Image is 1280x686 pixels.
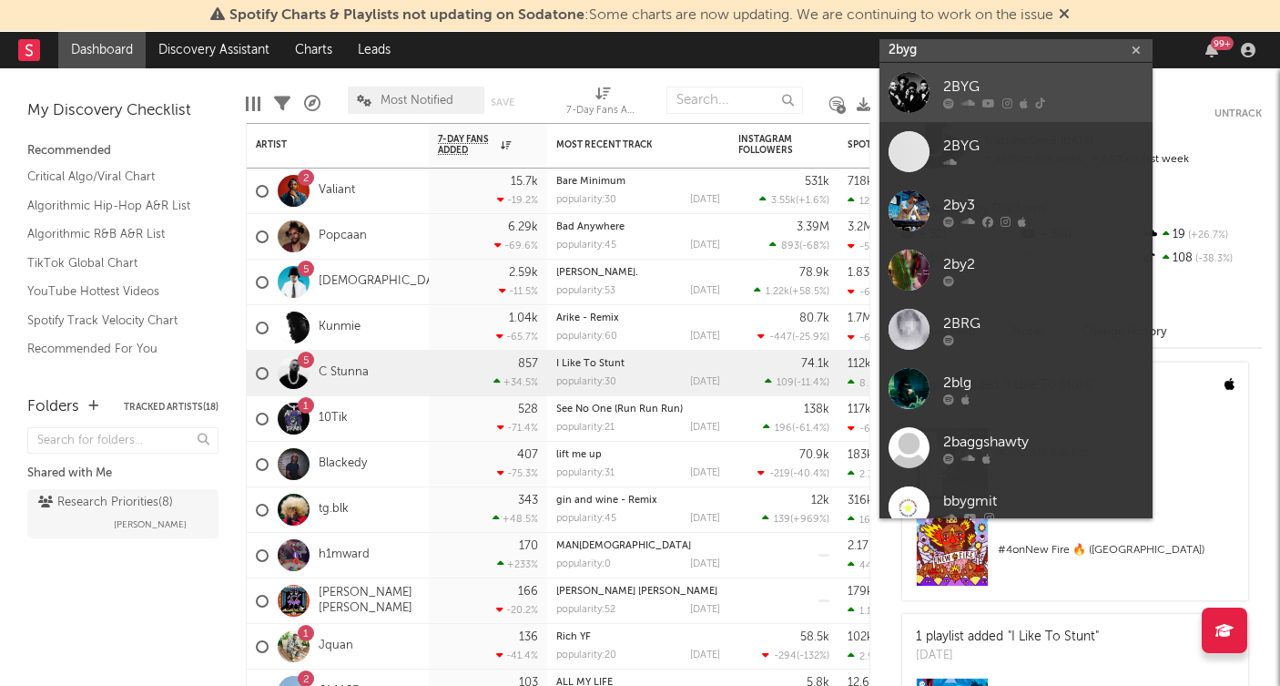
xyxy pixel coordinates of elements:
[556,514,616,524] div: popularity: 45
[556,377,616,387] div: popularity: 30
[943,490,1143,512] div: bbygmit
[1141,247,1262,271] div: 108
[556,195,616,205] div: popularity: 30
[319,274,454,290] a: [DEMOGRAPHIC_DATA].
[766,287,789,297] span: 1.22k
[848,332,890,343] div: -66.3k
[556,450,602,460] a: lift me up
[797,378,827,388] span: -11.4 %
[1211,36,1234,50] div: 99 +
[781,241,799,251] span: 893
[556,404,720,415] div: See No One (Run Run Run)
[556,286,615,296] div: popularity: 53
[769,333,792,343] span: -447
[848,495,873,507] div: 316k
[27,167,200,187] a: Critical Algo/Viral Chart
[690,195,720,205] div: [DATE]
[497,194,538,206] div: -19.2 %
[556,450,720,460] div: lift me up
[879,477,1153,537] a: bbygmit
[1059,8,1070,23] span: Dismiss
[229,8,584,23] span: Spotify Charts & Playlists not updating on Sodatone
[1185,230,1228,241] span: +26.7 %
[27,396,79,418] div: Folders
[805,176,829,188] div: 531k
[848,267,879,279] div: 1.83M
[777,378,794,388] span: 109
[556,587,717,597] a: [PERSON_NAME] [PERSON_NAME]
[556,541,720,551] div: MAN3
[58,32,146,68] a: Dashboard
[27,100,218,122] div: My Discovery Checklist
[798,196,827,206] span: +1.6 %
[319,502,349,517] a: tg.blk
[799,312,829,324] div: 80.7k
[769,469,790,479] span: -219
[229,8,1053,23] span: : Some charts are now updating. We are continuing to work on the issue
[566,100,639,122] div: 7-Day Fans Added (7-Day Fans Added)
[775,424,792,434] span: 196
[319,183,355,199] a: Valiant
[345,32,403,68] a: Leads
[556,632,591,642] a: Rich YF
[27,253,200,273] a: TikTok Global Chart
[493,513,538,525] div: +48.5 %
[690,241,720,251] div: [DATE]
[508,221,538,233] div: 6.29k
[797,221,829,233] div: 3.39M
[774,515,790,525] span: 139
[381,95,453,107] span: Most Notified
[304,77,320,130] div: A&R Pipeline
[509,312,538,324] div: 1.04k
[916,647,1099,665] div: [DATE]
[754,285,829,297] div: ( )
[848,631,873,643] div: 102k
[319,365,369,381] a: C Stunna
[792,287,827,297] span: +58.5 %
[319,456,367,472] a: Blackedy
[556,241,616,251] div: popularity: 45
[282,32,345,68] a: Charts
[943,253,1143,275] div: 2by2
[497,467,538,479] div: -75.3 %
[762,513,829,525] div: ( )
[943,312,1143,334] div: 2BRG
[757,331,829,343] div: ( )
[556,605,615,615] div: popularity: 52
[690,332,720,342] div: [DATE]
[319,586,420,617] a: [PERSON_NAME] [PERSON_NAME]
[848,221,873,233] div: 3.2M
[879,418,1153,477] a: 2baggshawty
[879,181,1153,241] a: 2by3
[690,377,720,387] div: [DATE]
[274,77,290,130] div: Filters
[690,559,720,569] div: [DATE]
[801,358,829,370] div: 74.1k
[27,339,200,359] a: Recommended For You
[114,514,187,536] span: [PERSON_NAME]
[497,422,538,434] div: -71.4 %
[848,650,885,662] div: 2.95k
[496,604,538,616] div: -20.2 %
[879,300,1153,359] a: 2BRG
[566,77,639,130] div: 7-Day Fans Added (7-Day Fans Added)
[27,224,200,244] a: Algorithmic R&B A&R List
[1141,223,1262,247] div: 19
[1205,43,1218,57] button: 99+
[517,449,538,461] div: 407
[800,631,829,643] div: 58.5k
[556,222,625,232] a: Bad Anywhere
[27,311,200,331] a: Spotify Track Velocity Chart
[848,358,871,370] div: 112k
[795,424,827,434] span: -61.4 %
[556,359,720,369] div: I Like To Stunt
[556,404,683,415] a: See No One (Run Run Run)
[848,540,875,552] div: 2.17k
[848,586,873,598] div: 179k
[690,514,720,524] div: [DATE]
[848,377,886,389] div: 8.54k
[759,194,829,206] div: ( )
[124,403,218,412] button: Tracked Artists(18)
[496,650,538,661] div: -41.4 %
[804,404,829,415] div: 138k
